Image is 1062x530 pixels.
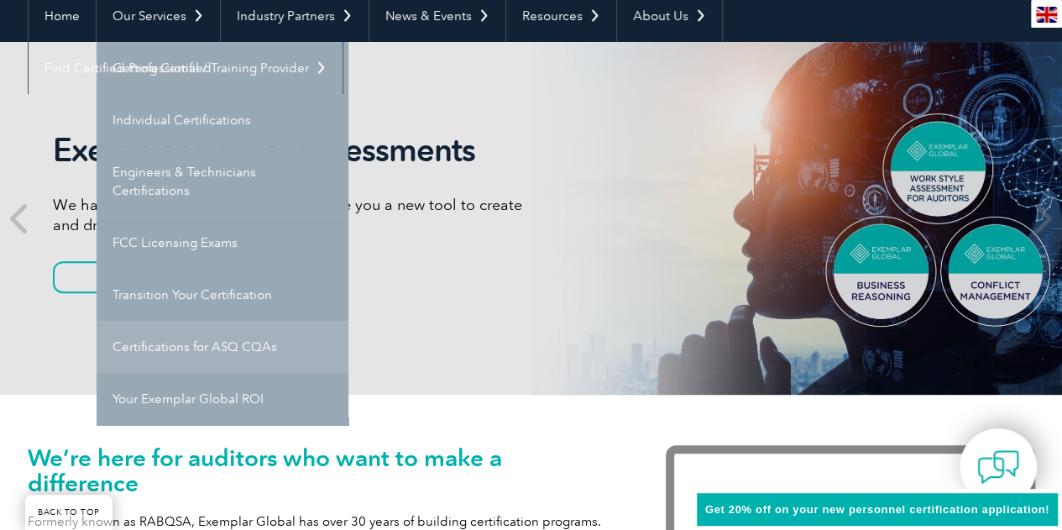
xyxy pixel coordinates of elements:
[97,217,348,269] a: FCC Licensing Exams
[28,445,615,496] h1: We’re here for auditors who want to make a difference
[53,195,531,235] p: We have partnered with TalentClick to give you a new tool to create and drive high-performance teams
[97,94,348,146] a: Individual Certifications
[97,373,348,425] a: Your Exemplar Global ROI
[25,495,112,530] a: BACK TO TOP
[97,269,348,321] a: Transition Your Certification
[97,146,348,217] a: Engineers & Technicians Certifications
[53,261,228,293] a: Learn More
[53,131,531,170] h2: Exemplar Global Assessments
[705,503,1049,516] span: Get 20% off on your new personnel certification application!
[97,321,348,373] a: Certifications for ASQ CQAs
[1036,7,1057,23] img: en
[977,446,1019,488] img: contact-chat.png
[29,42,343,94] a: Find Certified Professional / Training Provider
